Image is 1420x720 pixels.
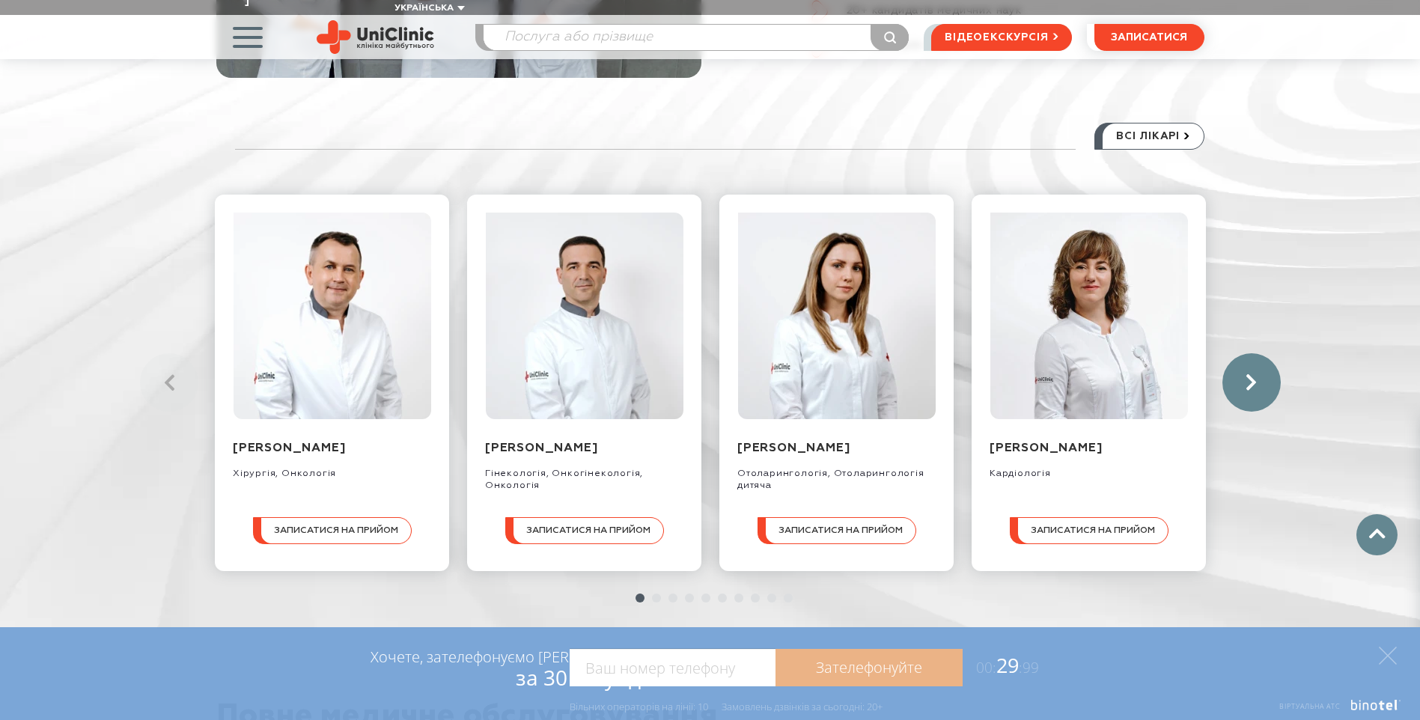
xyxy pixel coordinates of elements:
button: записатися на прийом [505,517,663,544]
span: всі лікарі [1116,123,1180,149]
a: [PERSON_NAME] [737,442,850,454]
a: всі лікарі [1094,123,1204,150]
span: за 30 секунд? [516,663,650,692]
img: Uniclinic [317,20,434,54]
input: Послуга або прізвище [484,25,909,50]
span: Українська [394,4,454,13]
div: Отоларингологія, Отоларингологія дитяча [737,457,936,492]
button: Українська [391,3,465,14]
a: Цурканенко Андрій Дмитрович [485,310,683,320]
a: Зателефонуйте [775,649,963,686]
span: записатися на прийом [778,525,902,535]
a: [PERSON_NAME] [233,442,345,454]
a: Віртуальна АТС [1263,700,1401,720]
div: Кардіологія [990,457,1188,480]
img: Назарова Інна Леонідівна [990,213,1187,419]
span: записатися на прийом [525,525,650,535]
span: записатися [1111,32,1187,43]
img: Захарчук Олександр Валентинович [233,213,430,419]
a: [PERSON_NAME] [990,442,1102,454]
button: записатися на прийом [1009,517,1168,544]
span: записатися на прийом [1030,525,1154,535]
span: записатися на прийом [273,525,397,535]
span: 00: [976,658,996,677]
span: відеоекскурсія [945,25,1048,50]
a: [PERSON_NAME] [485,442,597,454]
a: Захарчук Олександр Валентинович [233,310,430,320]
a: відеоекскурсія [931,24,1071,51]
span: :99 [1019,658,1039,677]
div: Гінекологія, Онкогінекологія, Онкологія [485,457,683,492]
span: Віртуальна АТС [1279,701,1341,711]
div: Вільних операторів на лінії: 10 Замовлень дзвінків за сьогодні: 20+ [570,701,883,713]
div: Хочете, зателефонуємо [PERSON_NAME] [371,647,650,689]
span: 29 [963,651,1039,679]
button: записатися на прийом [757,517,915,544]
a: Бойко Олександра Юріївна [737,310,935,320]
img: Цурканенко Андрій Дмитрович [485,213,683,419]
a: Назарова Інна Леонідівна [990,310,1187,320]
button: записатися на прийом [252,517,411,544]
img: Бойко Олександра Юріївна [737,213,935,419]
button: записатися [1094,24,1204,51]
div: Хірургія, Онкологія [233,457,431,480]
input: Ваш номер телефону [570,649,775,686]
